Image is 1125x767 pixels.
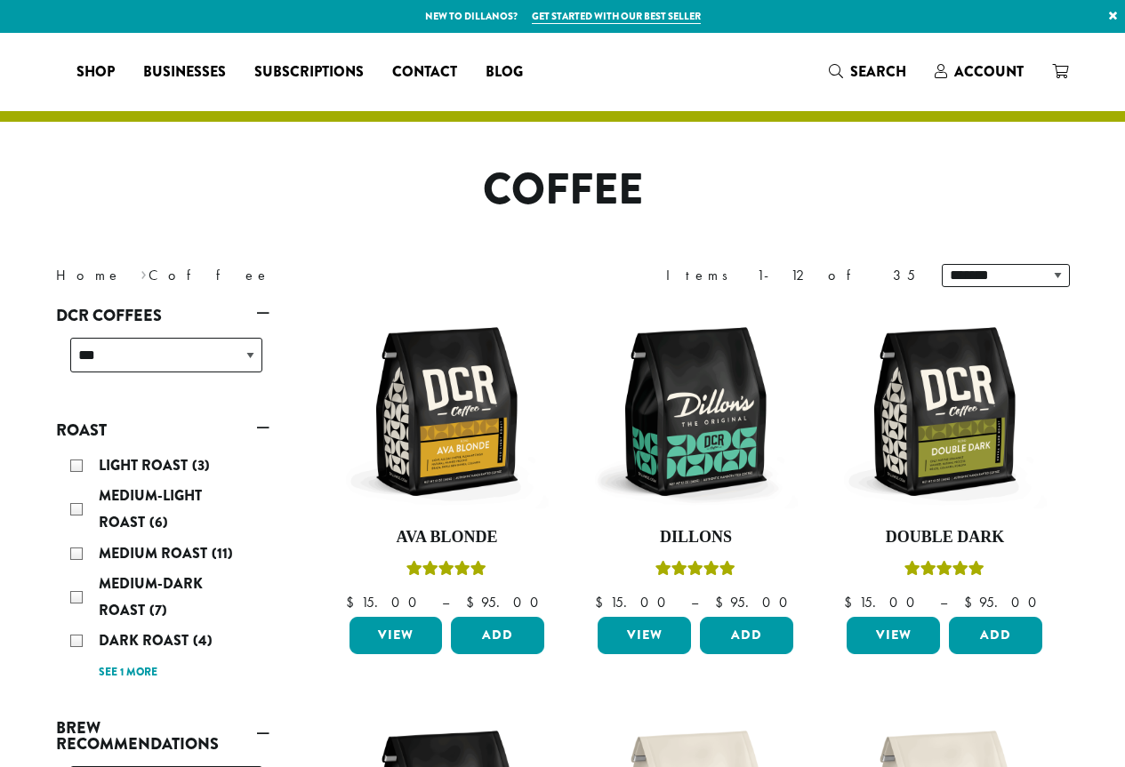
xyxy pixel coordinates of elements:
[593,528,798,547] h4: Dillons
[598,617,691,654] a: View
[56,713,269,759] a: Brew Recommendations
[212,543,233,563] span: (11)
[847,617,940,654] a: View
[149,512,168,532] span: (6)
[700,617,793,654] button: Add
[844,593,859,611] span: $
[99,630,193,651] span: Dark Roast
[406,558,486,585] div: Rated 5.00 out of 5
[940,593,947,611] span: –
[842,309,1047,610] a: Double DarkRated 4.50 out of 5
[466,593,547,611] bdi: 95.00
[56,415,269,445] a: Roast
[350,617,443,654] a: View
[345,528,550,547] h4: Ava Blonde
[593,309,798,514] img: DCR-12oz-Dillons-Stock-scaled.png
[141,259,147,286] span: ›
[691,593,698,611] span: –
[56,331,269,394] div: DCR Coffees
[842,309,1047,514] img: DCR-12oz-Double-Dark-Stock-scaled.png
[345,309,550,610] a: Ava BlondeRated 5.00 out of 5
[254,61,364,84] span: Subscriptions
[56,266,122,284] a: Home
[99,455,192,475] span: Light Roast
[949,617,1042,654] button: Add
[143,61,226,84] span: Businesses
[815,57,920,86] a: Search
[56,445,269,691] div: Roast
[595,593,674,611] bdi: 15.00
[715,593,796,611] bdi: 95.00
[76,61,115,84] span: Shop
[392,61,457,84] span: Contact
[850,61,906,82] span: Search
[193,630,213,651] span: (4)
[964,593,1045,611] bdi: 95.00
[149,600,167,620] span: (7)
[904,558,984,585] div: Rated 4.50 out of 5
[466,593,481,611] span: $
[344,309,549,514] img: DCR-12oz-Ava-Blonde-Stock-scaled.png
[192,455,210,475] span: (3)
[486,61,523,84] span: Blog
[954,61,1024,82] span: Account
[56,265,536,286] nav: Breadcrumb
[532,9,701,24] a: Get started with our best seller
[666,265,915,286] div: Items 1-12 of 35
[715,593,730,611] span: $
[62,58,129,86] a: Shop
[964,593,979,611] span: $
[844,593,923,611] bdi: 15.00
[56,300,269,331] a: DCR Coffees
[99,664,157,682] a: See 1 more
[99,485,202,532] span: Medium-Light Roast
[595,593,610,611] span: $
[593,309,798,610] a: DillonsRated 5.00 out of 5
[451,617,544,654] button: Add
[442,593,449,611] span: –
[346,593,361,611] span: $
[346,593,425,611] bdi: 15.00
[842,528,1047,547] h4: Double Dark
[99,573,203,620] span: Medium-Dark Roast
[655,558,735,585] div: Rated 5.00 out of 5
[43,164,1083,216] h1: Coffee
[99,543,212,563] span: Medium Roast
